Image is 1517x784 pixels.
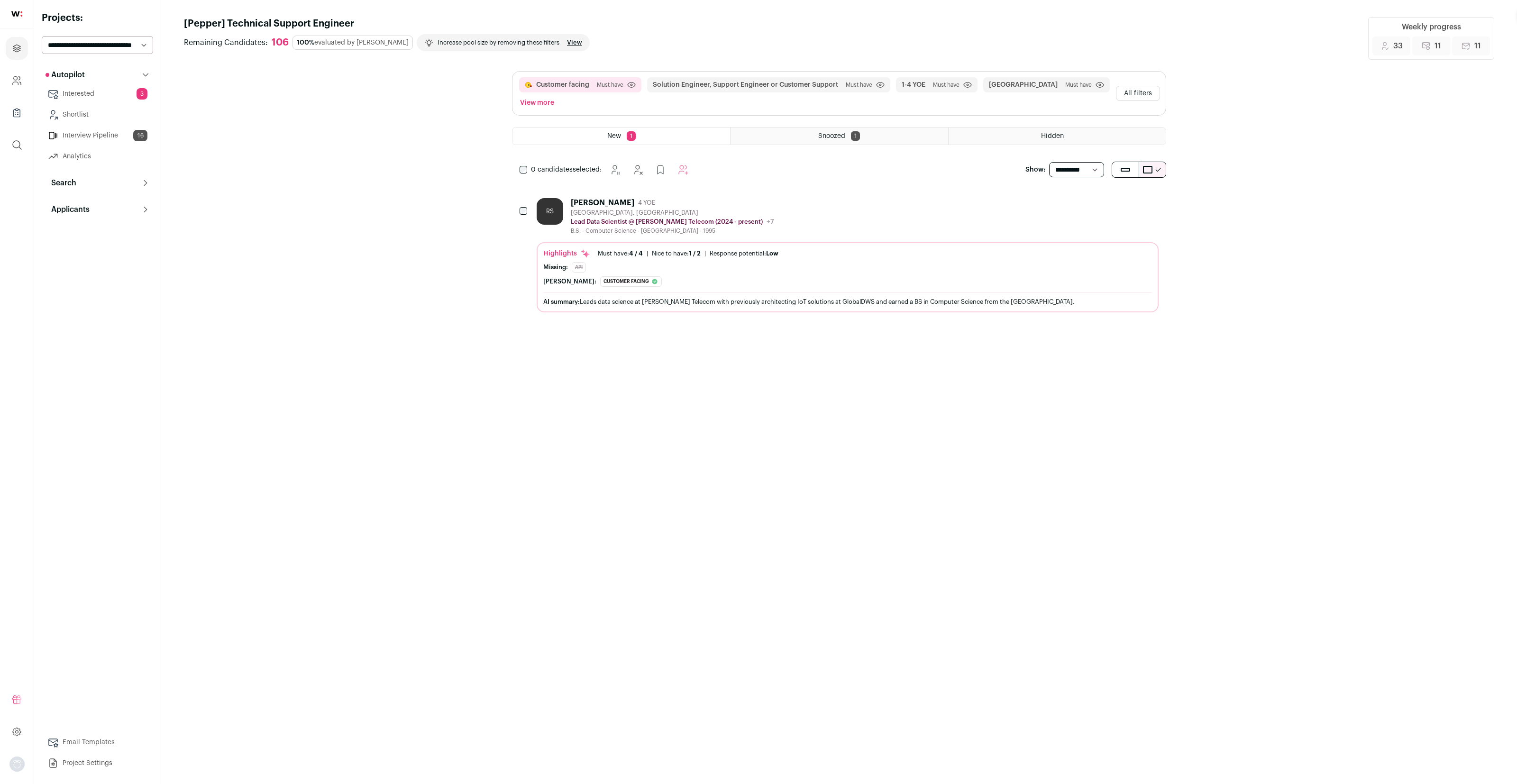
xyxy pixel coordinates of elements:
button: Open dropdown [9,757,25,772]
span: 11 [1435,40,1441,52]
a: Email Templates [42,733,153,752]
a: Interview Pipeline16 [42,126,153,145]
img: nopic.png [9,757,25,772]
span: AI summary: [543,299,580,305]
div: Missing: [543,264,568,271]
a: Projects [6,37,28,60]
button: 1-4 YOE [902,80,925,90]
span: 4 / 4 [629,250,643,256]
button: View more [518,96,556,109]
span: 16 [133,130,147,141]
button: [GEOGRAPHIC_DATA] [989,80,1058,90]
span: 1 / 2 [689,250,701,256]
div: [PERSON_NAME] [571,198,634,208]
p: Autopilot [46,69,85,81]
div: Response potential: [710,250,778,257]
ul: | | [598,250,778,257]
p: Increase pool size by removing these filters [438,39,559,46]
p: Show: [1025,165,1045,174]
span: Must have [846,81,872,89]
span: selected: [531,165,602,174]
h1: [Pepper] Technical Support Engineer [184,17,590,30]
div: evaluated by [PERSON_NAME] [292,36,413,50]
span: 3 [137,88,147,100]
a: Hidden [949,128,1166,145]
span: 33 [1393,40,1403,52]
span: 0 candidates [531,166,573,173]
span: Hidden [1041,133,1064,139]
span: Snoozed [818,133,845,139]
span: Must have [1065,81,1092,89]
span: Must have [933,81,960,89]
img: wellfound-shorthand-0d5821cbd27db2630d0214b213865d53afaa358527fdda9d0ea32b1df1b89c2c.svg [11,11,22,17]
span: 1 [851,131,860,141]
span: New [607,133,621,139]
a: Snoozed 1 [731,128,948,145]
span: 1 [627,131,636,141]
span: 4 YOE [638,199,655,207]
a: Shortlist [42,105,153,124]
div: 106 [272,37,289,49]
button: Add to Prospects [651,160,670,179]
div: Highlights [543,249,590,258]
a: Company and ATS Settings [6,69,28,92]
p: Lead Data Scientist @ [PERSON_NAME] Telecom (2024 - present) [571,218,763,226]
p: Search [46,177,76,189]
div: RS [537,198,563,225]
div: Weekly progress [1402,21,1461,33]
div: Leads data science at [PERSON_NAME] Telecom with previously architecting IoT solutions at GlobalD... [543,297,1152,307]
span: Must have [597,81,623,89]
span: 100% [297,39,314,46]
a: Interested3 [42,84,153,103]
button: Add to Autopilot [674,160,693,179]
div: B.S. - Computer Science - [GEOGRAPHIC_DATA] - 1995 [571,227,774,235]
button: All filters [1116,86,1160,101]
span: +7 [767,219,774,225]
button: Solution Engineer, Support Engineer or Customer Support [653,80,838,90]
span: Low [766,250,778,256]
button: Applicants [42,200,153,219]
div: API [572,262,586,273]
h2: Projects: [42,11,153,25]
div: Must have: [598,250,643,257]
button: Search [42,173,153,192]
a: Analytics [42,147,153,166]
p: Applicants [46,204,90,215]
div: [PERSON_NAME]: [543,278,596,285]
button: Hide [628,160,647,179]
a: View [567,39,582,46]
a: Company Lists [6,101,28,124]
div: Customer facing [600,276,662,287]
button: Customer facing [536,80,589,90]
div: [GEOGRAPHIC_DATA], [GEOGRAPHIC_DATA] [571,209,774,217]
div: Nice to have: [652,250,701,257]
a: Project Settings [42,754,153,773]
button: Snooze [605,160,624,179]
span: 11 [1474,40,1481,52]
button: Autopilot [42,65,153,84]
a: RS [PERSON_NAME] 4 YOE [GEOGRAPHIC_DATA], [GEOGRAPHIC_DATA] Lead Data Scientist @ [PERSON_NAME] T... [537,198,1159,312]
span: Remaining Candidates: [184,37,268,48]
